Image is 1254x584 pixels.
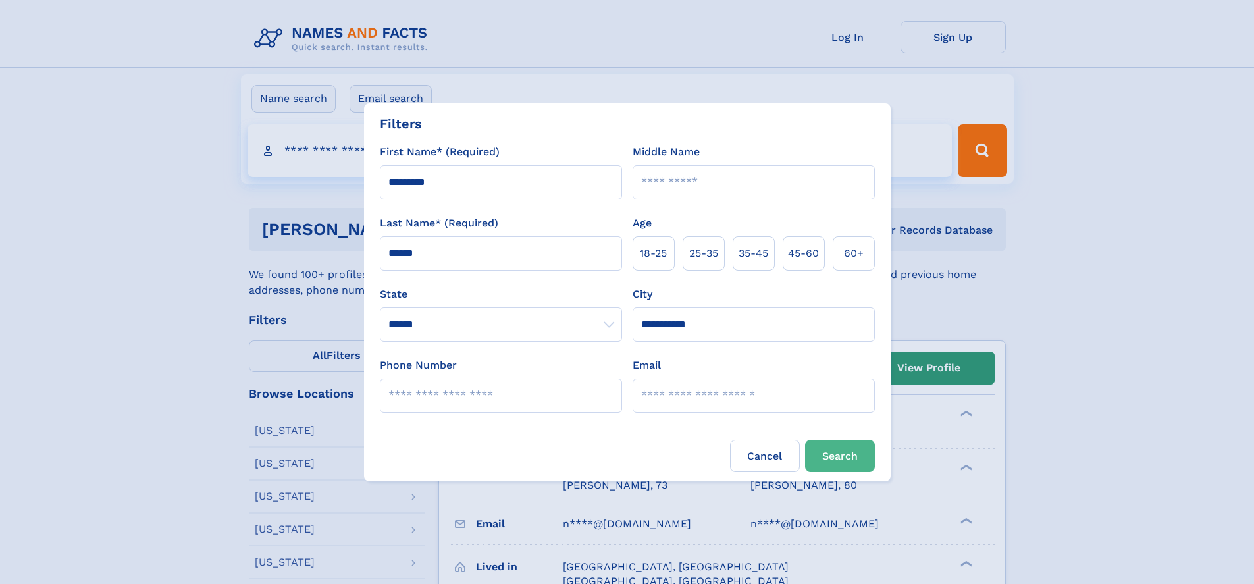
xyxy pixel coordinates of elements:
label: Last Name* (Required) [380,215,498,231]
span: 60+ [844,246,864,261]
div: Filters [380,114,422,134]
label: State [380,286,622,302]
label: City [633,286,652,302]
label: Phone Number [380,358,457,373]
label: Email [633,358,661,373]
label: Middle Name [633,144,700,160]
span: 18‑25 [640,246,667,261]
span: 35‑45 [739,246,768,261]
label: First Name* (Required) [380,144,500,160]
span: 25‑35 [689,246,718,261]
button: Search [805,440,875,472]
span: 45‑60 [788,246,819,261]
label: Age [633,215,652,231]
label: Cancel [730,440,800,472]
